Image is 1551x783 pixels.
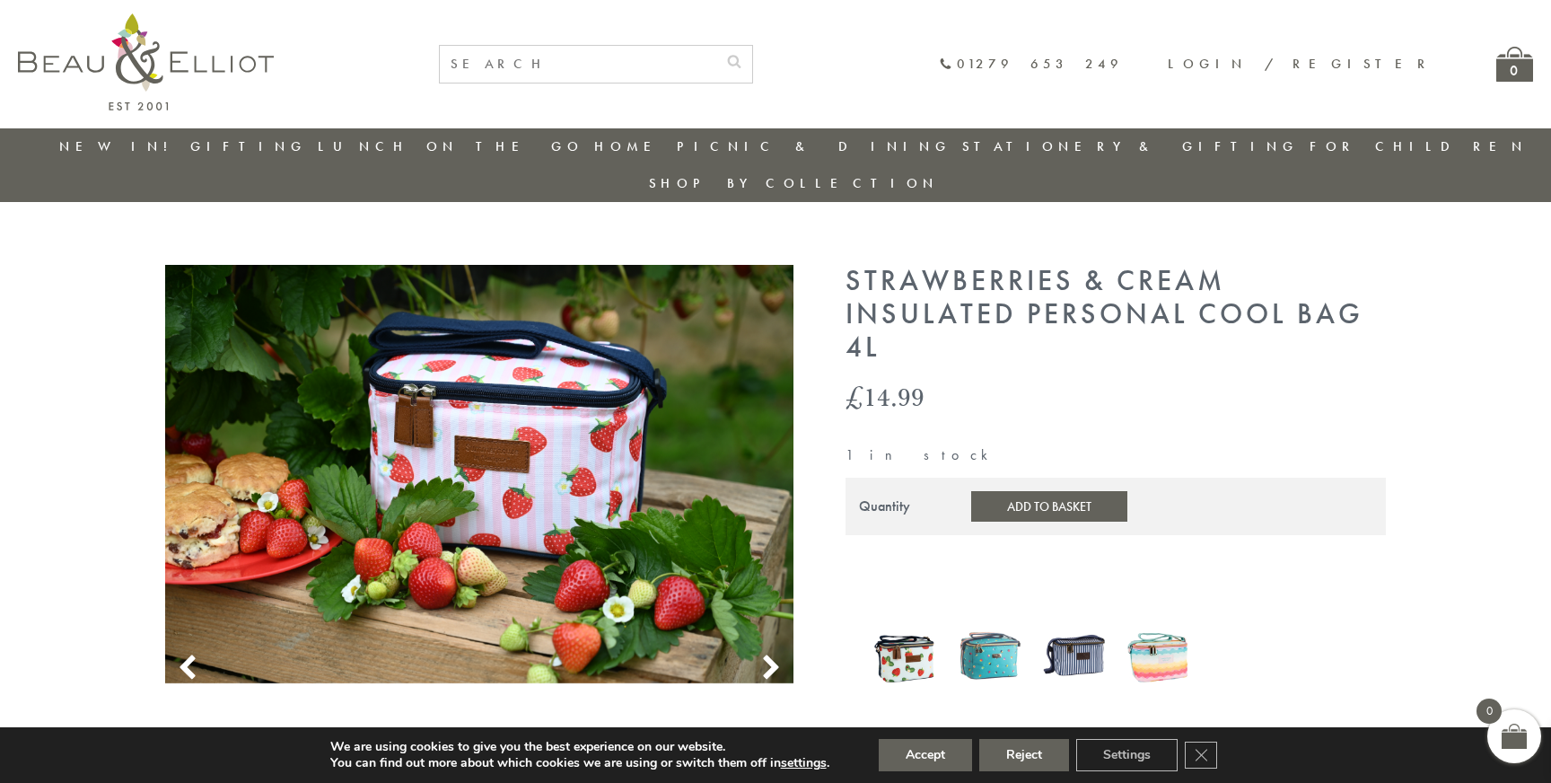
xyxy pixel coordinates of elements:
[330,755,829,771] p: You can find out more about which cookies we are using or switch them off in .
[440,46,716,83] input: SEARCH
[846,378,924,415] bdi: 14.99
[649,174,939,192] a: Shop by collection
[1496,47,1533,82] a: 0
[846,265,1386,364] h1: Strawberries & Cream Insulated Personal Cool Bag 4L
[165,265,793,683] img: Strawberries & Cream Insulated Personal Cool Bag 4L
[594,137,666,155] a: Home
[846,378,863,415] span: £
[1185,742,1217,769] button: Close GDPR Cookie Banner
[781,755,827,771] button: settings
[1117,546,1389,589] iframe: Secure express checkout frame
[1477,699,1502,724] span: 0
[18,13,274,110] img: logo
[190,137,307,155] a: Gifting
[1310,137,1528,155] a: For Children
[842,546,1115,589] iframe: Secure express checkout frame
[872,614,939,696] img: Strawberries & Cream Aqua Insulated Personal Cool Bag 4L
[872,614,939,699] a: Strawberries & Cream Aqua Insulated Personal Cool Bag 4L
[957,612,1023,702] a: Confetti Personal Cool Bag 4L
[1168,55,1433,73] a: Login / Register
[1125,615,1191,700] a: Coconut Grove Personal Picnic Cool Bag 4L
[1076,739,1178,771] button: Settings
[1041,612,1108,702] a: Three Rivers Personal Cool Bag 4L
[1125,615,1191,697] img: Coconut Grove Personal Picnic Cool Bag 4L
[971,491,1127,522] button: Add to Basket
[859,498,910,515] div: Quantity
[939,57,1123,72] a: 01279 653 249
[879,739,972,771] button: Accept
[1041,612,1108,699] img: Three Rivers Personal Cool Bag 4L
[979,739,1069,771] button: Reject
[677,137,951,155] a: Picnic & Dining
[330,739,829,755] p: We are using cookies to give you the best experience on our website.
[957,612,1023,699] img: Confetti Personal Cool Bag 4L
[962,137,1299,155] a: Stationery & Gifting
[318,137,583,155] a: Lunch On The Go
[59,137,180,155] a: New in!
[846,447,1386,463] p: 1 in stock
